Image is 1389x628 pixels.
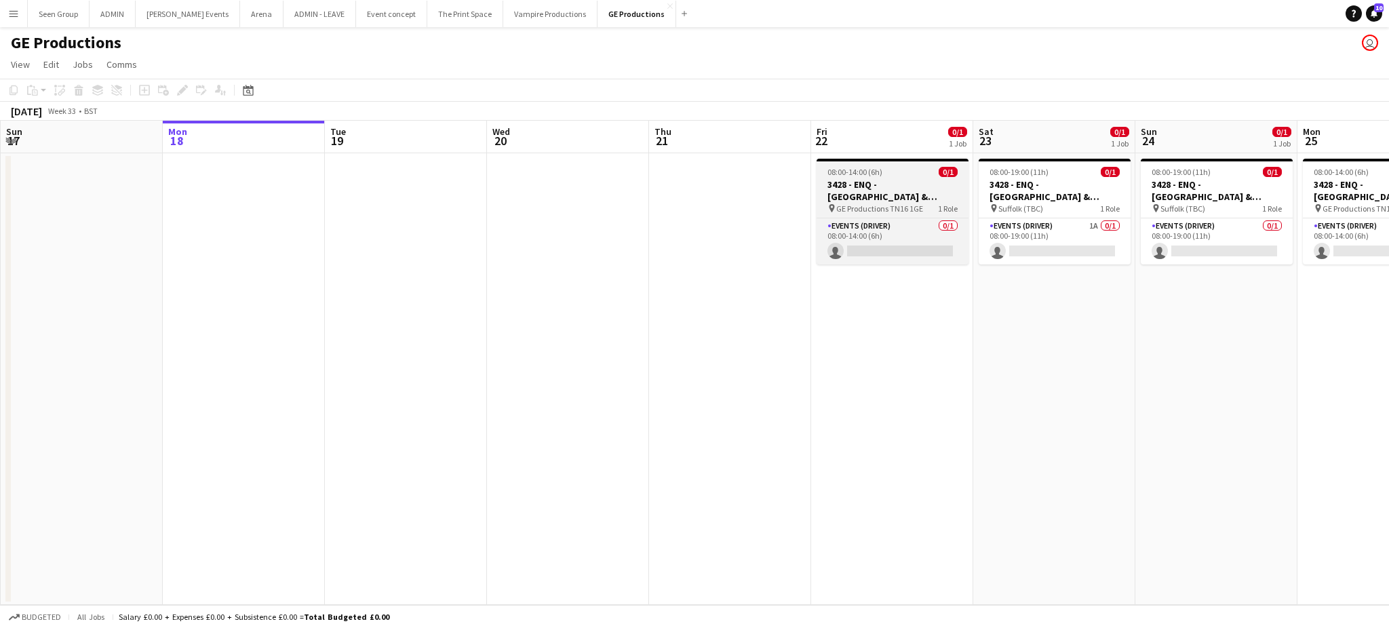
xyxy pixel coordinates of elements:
h3: 3428 - ENQ - [GEOGRAPHIC_DATA] & [GEOGRAPHIC_DATA] [1141,178,1293,203]
div: 1 Job [1111,138,1129,149]
span: 1 Role [1262,203,1282,214]
a: Comms [101,56,142,73]
span: Mon [1303,125,1320,138]
span: 08:00-19:00 (11h) [990,167,1049,177]
span: 08:00-19:00 (11h) [1152,167,1211,177]
app-card-role: Events (Driver)1A0/108:00-19:00 (11h) [979,218,1131,264]
span: Jobs [73,58,93,71]
a: View [5,56,35,73]
app-card-role: Events (Driver)0/108:00-19:00 (11h) [1141,218,1293,264]
span: Wed [492,125,510,138]
button: The Print Space [427,1,503,27]
span: 0/1 [1110,127,1129,137]
button: Vampire Productions [503,1,598,27]
span: 08:00-14:00 (6h) [1314,167,1369,177]
span: View [11,58,30,71]
app-user-avatar: Andrew Boatright [1362,35,1378,51]
span: Tue [330,125,346,138]
span: GE Productions TN16 1GE [836,203,923,214]
app-job-card: 08:00-19:00 (11h)0/13428 - ENQ - [GEOGRAPHIC_DATA] & [GEOGRAPHIC_DATA] Suffolk (TBC)1 RoleEvents ... [979,159,1131,264]
span: 0/1 [939,167,958,177]
app-card-role: Events (Driver)0/108:00-14:00 (6h) [817,218,969,264]
span: Suffolk (TBC) [998,203,1043,214]
app-job-card: 08:00-19:00 (11h)0/13428 - ENQ - [GEOGRAPHIC_DATA] & [GEOGRAPHIC_DATA] Suffolk (TBC)1 RoleEvents ... [1141,159,1293,264]
div: 1 Job [949,138,966,149]
span: Sun [1141,125,1157,138]
span: 0/1 [948,127,967,137]
span: 22 [815,133,827,149]
div: [DATE] [11,104,42,118]
span: 0/1 [1263,167,1282,177]
div: 1 Job [1273,138,1291,149]
div: BST [84,106,98,116]
span: 0/1 [1101,167,1120,177]
span: 19 [328,133,346,149]
button: Event concept [356,1,427,27]
span: 1 Role [1100,203,1120,214]
span: 20 [490,133,510,149]
app-job-card: 08:00-14:00 (6h)0/13428 - ENQ - [GEOGRAPHIC_DATA] & [GEOGRAPHIC_DATA] GE Productions TN16 1GE1 Ro... [817,159,969,264]
span: 18 [166,133,187,149]
a: Edit [38,56,64,73]
button: Budgeted [7,610,63,625]
span: Week 33 [45,106,79,116]
span: 08:00-14:00 (6h) [827,167,882,177]
span: Edit [43,58,59,71]
span: 25 [1301,133,1320,149]
div: Salary £0.00 + Expenses £0.00 + Subsistence £0.00 = [119,612,389,622]
span: Mon [168,125,187,138]
span: Suffolk (TBC) [1160,203,1205,214]
button: Seen Group [28,1,90,27]
span: 1 Role [938,203,958,214]
span: Total Budgeted £0.00 [304,612,389,622]
span: 24 [1139,133,1157,149]
span: Fri [817,125,827,138]
h1: GE Productions [11,33,121,53]
h3: 3428 - ENQ - [GEOGRAPHIC_DATA] & [GEOGRAPHIC_DATA] [817,178,969,203]
button: GE Productions [598,1,676,27]
span: 0/1 [1272,127,1291,137]
span: Budgeted [22,612,61,622]
span: Thu [654,125,671,138]
button: ADMIN [90,1,136,27]
span: Sat [979,125,994,138]
span: 10 [1374,3,1384,12]
span: Sun [6,125,22,138]
button: ADMIN - LEAVE [283,1,356,27]
a: Jobs [67,56,98,73]
span: All jobs [75,612,107,622]
span: 23 [977,133,994,149]
span: 21 [652,133,671,149]
button: [PERSON_NAME] Events [136,1,240,27]
button: Arena [240,1,283,27]
span: Comms [106,58,137,71]
span: 17 [4,133,22,149]
h3: 3428 - ENQ - [GEOGRAPHIC_DATA] & [GEOGRAPHIC_DATA] [979,178,1131,203]
a: 10 [1366,5,1382,22]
